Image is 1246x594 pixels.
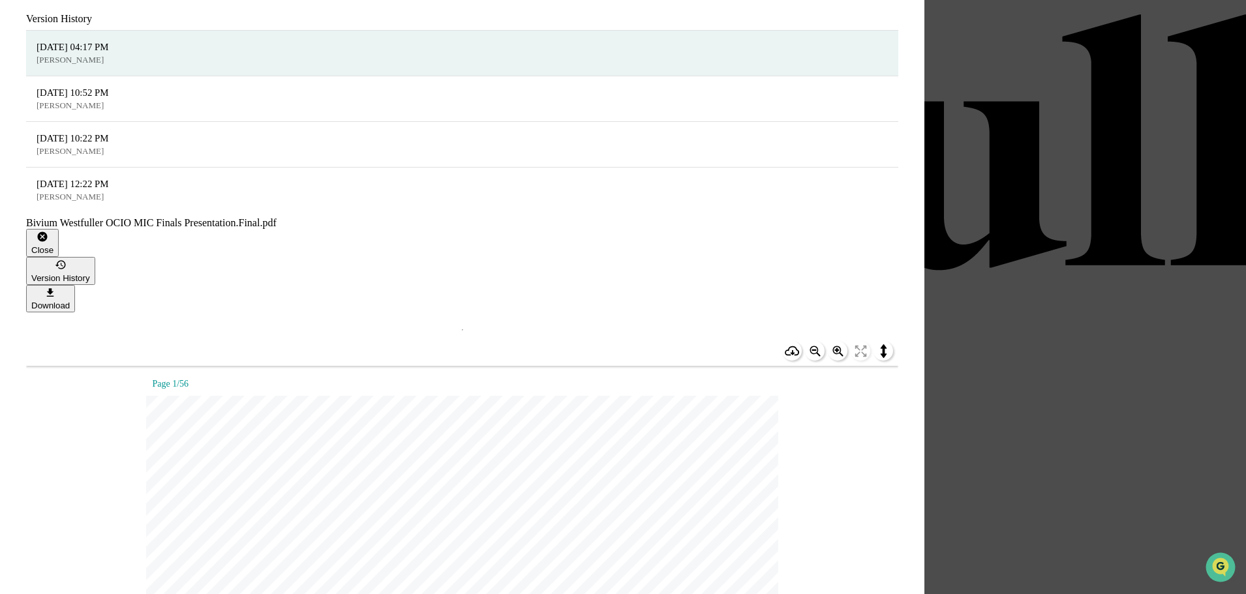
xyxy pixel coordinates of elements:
[26,76,898,121] div: [DATE] 10:52 PM[PERSON_NAME]
[115,177,142,188] span: [DATE]
[782,341,802,361] a: Download file
[59,100,214,113] div: Start new chat
[13,165,34,186] img: Rachel Stanley
[108,177,113,188] span: •
[92,323,158,333] a: Powered byPylon
[13,293,23,303] div: 🔎
[26,13,898,25] div: Version History
[13,145,87,155] div: Past conversations
[13,27,237,48] p: How can we help?
[95,268,105,278] div: 🗄️
[13,100,37,123] img: 1746055101610-c473b297-6a78-478c-a979-82029cc54cd1
[146,379,779,396] div: Page 1/56
[108,267,162,280] span: Attestations
[40,213,106,223] span: [PERSON_NAME]
[26,217,898,229] div: Bivium Westfuller OCIO MIC Finals Presentation.Final.pdf
[37,85,888,100] span: [DATE] 10:52 PM
[26,291,82,304] span: Data Lookup
[202,142,237,158] button: See all
[37,177,888,191] span: [DATE] 12:22 PM
[59,113,179,123] div: We're available if you need us!
[31,245,53,255] div: Close
[115,213,142,223] span: [DATE]
[130,323,158,333] span: Pylon
[89,261,167,285] a: 🗄️Attestations
[26,122,898,167] div: [DATE] 10:22 PM[PERSON_NAME]
[37,100,888,112] p: [PERSON_NAME]
[40,177,106,188] span: [PERSON_NAME]
[37,40,888,54] span: [DATE] 04:17 PM
[108,213,113,223] span: •
[26,31,898,76] div: [DATE] 04:17 PM[PERSON_NAME]
[31,301,70,310] div: Download
[26,285,75,313] button: Download
[37,131,888,145] span: [DATE] 10:22 PM
[8,286,87,310] a: 🔎Data Lookup
[13,200,34,221] img: Rachel Stanley
[8,261,89,285] a: 🖐️Preclearance
[222,104,237,119] button: Start new chat
[37,54,888,67] p: [PERSON_NAME]
[37,191,888,203] p: [PERSON_NAME]
[26,267,84,280] span: Preclearance
[26,257,95,285] button: Version History
[26,229,59,257] button: Close
[1204,551,1239,586] iframe: Open customer support
[26,168,898,213] div: [DATE] 12:22 PM[PERSON_NAME]
[31,273,90,283] div: Version History
[37,145,888,158] p: [PERSON_NAME]
[13,268,23,278] div: 🖐️
[27,100,51,123] img: 8933085812038_c878075ebb4cc5468115_72.jpg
